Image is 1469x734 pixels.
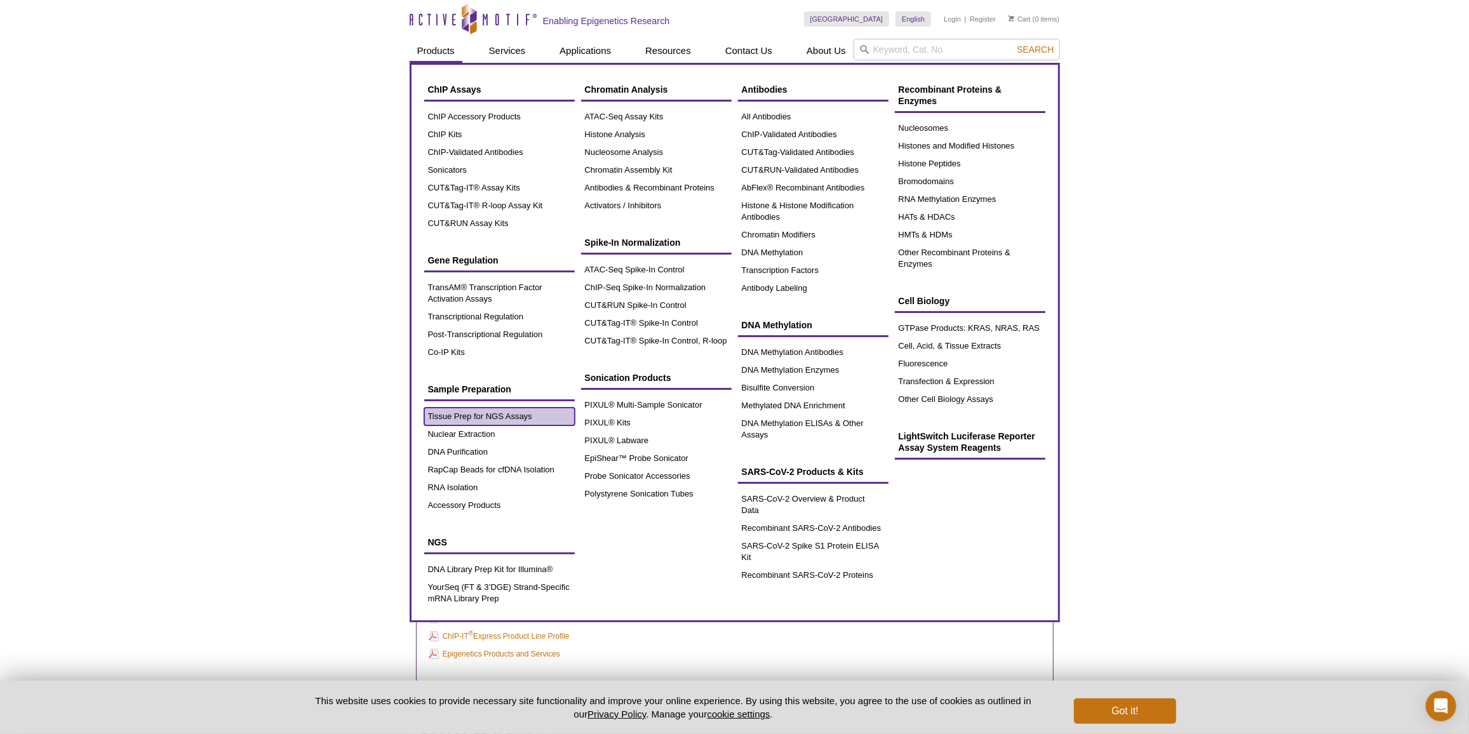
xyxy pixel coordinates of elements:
a: Cart [1009,15,1031,23]
a: Cell Biology [895,289,1045,313]
a: Transcription Factors [738,262,889,279]
a: Products [410,39,462,63]
a: DNA Methylation [738,244,889,262]
input: Keyword, Cat. No. [854,39,1060,60]
a: [GEOGRAPHIC_DATA] [804,11,890,27]
a: English [895,11,931,27]
a: YourSeq (FT & 3’DGE) Strand-Specific mRNA Library Prep [424,578,575,608]
span: Recombinant Proteins & Enzymes [899,84,1002,106]
a: Sonication Products [581,366,732,390]
a: Tissue Prep for NGS Assays [424,408,575,425]
a: LightSwitch Luciferase Reporter Assay System Reagents [895,424,1045,460]
a: Transfection & Expression [895,373,1045,390]
a: ChIP-Validated Antibodies [738,126,889,143]
li: | [965,11,967,27]
a: Bisulfite Conversion [738,379,889,397]
span: SARS-CoV-2 Products & Kits [742,467,864,477]
a: CUT&Tag-IT® Spike-In Control [581,314,732,332]
a: ChIP-Seq Spike-In Normalization [581,279,732,297]
a: SARS-CoV-2 Products & Kits [738,460,889,484]
span: Cell Biology [899,296,950,306]
a: AbFlex® Recombinant Antibodies [738,179,889,197]
a: Polystyrene Sonication Tubes [581,485,732,503]
a: Contact Us [718,39,780,63]
a: Sonicators [424,161,575,179]
a: CUT&Tag-Validated Antibodies [738,143,889,161]
a: CUT&Tag-IT® R-loop Assay Kit [424,197,575,215]
a: ChIP-Validated Antibodies [424,143,575,161]
a: ChIP-IT®Express Product Line Profile [429,629,570,643]
a: CUT&Tag-IT® Spike-In Control, R-loop [581,332,732,350]
a: Nucleosomes [895,119,1045,137]
a: ChIP Kits [424,126,575,143]
a: Recombinant Proteins & Enzymes [895,77,1045,113]
a: NGS [424,530,575,554]
a: Antibodies & Recombinant Proteins [581,179,732,197]
a: TransAM® Transcription Factor Activation Assays [424,279,575,308]
a: Privacy Policy [587,709,646,719]
a: Histone Analysis [581,126,732,143]
a: Sample Preparation [424,377,575,401]
a: Chromatin Modifiers [738,226,889,244]
a: Recombinant SARS-CoV-2 Antibodies [738,519,889,537]
li: (0 items) [1009,11,1060,27]
a: CUT&RUN Assay Kits [424,215,575,232]
a: Spike-In Normalization [581,230,732,255]
span: Chromatin Analysis [585,84,668,95]
a: GTPase Products: KRAS, NRAS, RAS [895,319,1045,337]
span: Spike-In Normalization [585,237,681,248]
a: DNA Methylation Enzymes [738,361,889,379]
span: Antibodies [742,84,788,95]
a: Cell, Acid, & Tissue Extracts [895,337,1045,355]
a: DNA Methylation ELISAs & Other Assays [738,415,889,444]
a: Histone Peptides [895,155,1045,173]
a: DNA Methylation Antibodies [738,344,889,361]
img: Your Cart [1009,15,1014,22]
a: ATAC-Seq Assay Kits [581,108,732,126]
a: CUT&RUN Spike-In Control [581,297,732,314]
a: Methylated DNA Enrichment [738,397,889,415]
a: DNA Library Prep Kit for Illumina® [424,561,575,578]
a: RNA Isolation [424,479,575,497]
a: Epigenetics Products and Services [429,647,560,661]
button: Got it! [1074,698,1176,724]
a: PIXUL® Kits [581,414,732,432]
a: Nucleosome Analysis [581,143,732,161]
h2: Enabling Epigenetics Research [543,15,670,27]
a: Other Cell Biology Assays [895,390,1045,408]
span: Sonication Products [585,373,671,383]
a: Gene Regulation [424,248,575,272]
a: Recombinant SARS-CoV-2 Proteins [738,566,889,584]
a: Other Recombinant Proteins & Enzymes [895,244,1045,273]
a: PIXUL® Labware [581,432,732,450]
a: HMTs & HDMs [895,226,1045,244]
a: Bromodomains [895,173,1045,190]
a: Login [944,15,961,23]
a: RapCap Beads for cfDNA Isolation [424,461,575,479]
a: Nuclear Extraction [424,425,575,443]
a: Fluorescence [895,355,1045,373]
a: PIXUL® Multi-Sample Sonicator [581,396,732,414]
a: SARS-CoV-2 Spike S1 Protein ELISA Kit [738,537,889,566]
a: All Antibodies [738,108,889,126]
a: CUT&Tag-IT® Assay Kits [424,179,575,197]
a: Histones and Modified Histones [895,137,1045,155]
span: LightSwitch Luciferase Reporter Assay System Reagents [899,431,1035,453]
a: RNA Methylation Enzymes [895,190,1045,208]
a: ChIP Assays [424,77,575,102]
a: Transcriptional Regulation [424,308,575,326]
a: Post-Transcriptional Regulation [424,326,575,344]
a: Antibodies [738,77,889,102]
sup: ® [469,630,473,637]
a: Chromatin Analysis [581,77,732,102]
a: EpiShear™ Probe Sonicator [581,450,732,467]
div: Open Intercom Messenger [1426,691,1456,721]
span: NGS [428,537,447,547]
a: Chromatin Assembly Kit [581,161,732,179]
a: Resources [638,39,699,63]
span: Gene Regulation [428,255,499,265]
a: DNA Purification [424,443,575,461]
p: This website uses cookies to provide necessary site functionality and improve your online experie... [293,694,1054,721]
a: Probe Sonicator Accessories [581,467,732,485]
a: About Us [799,39,854,63]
